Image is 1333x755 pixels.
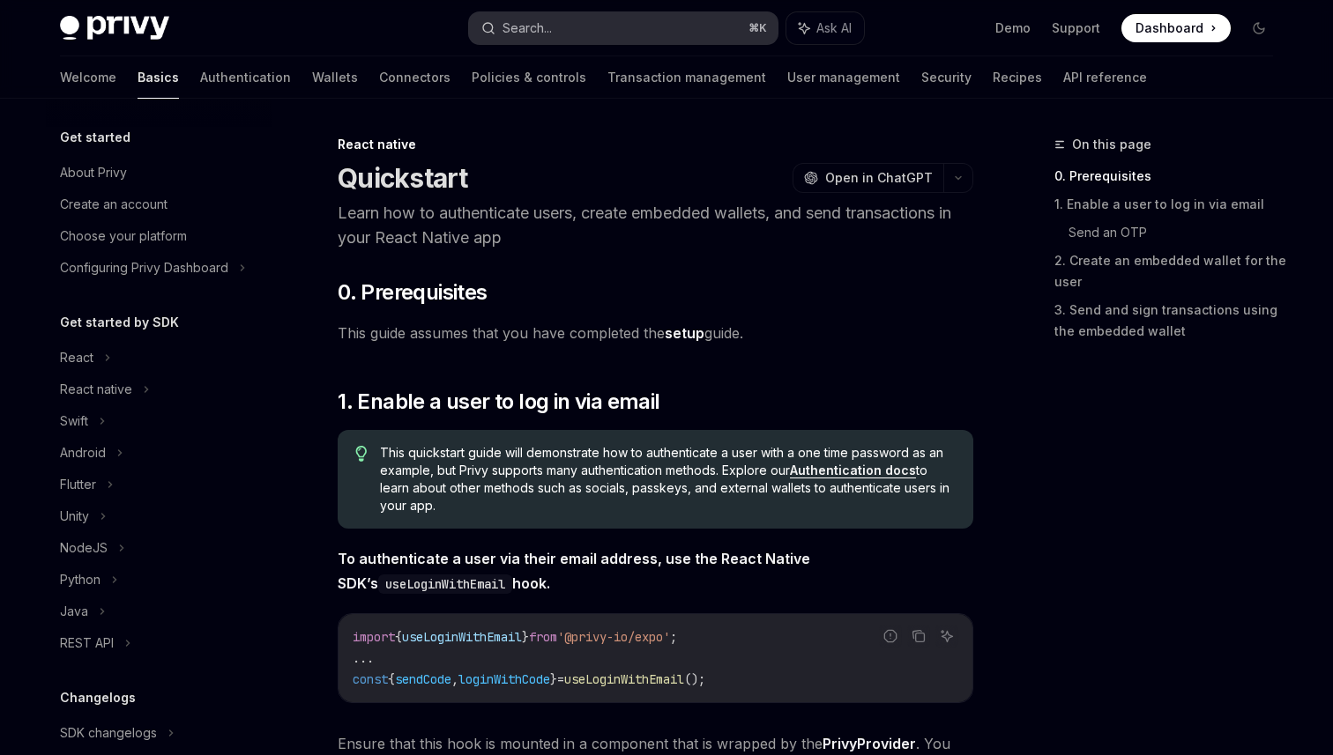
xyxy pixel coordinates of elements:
a: Basics [138,56,179,99]
button: Ask AI [786,12,864,44]
button: Search...⌘K [469,12,778,44]
a: PrivyProvider [823,735,916,753]
span: , [451,671,458,687]
a: Wallets [312,56,358,99]
a: Choose your platform [46,220,272,252]
a: Welcome [60,56,116,99]
a: Create an account [46,189,272,220]
div: Flutter [60,474,96,495]
span: useLoginWithEmail [564,671,684,687]
div: About Privy [60,162,127,183]
div: React [60,347,93,368]
span: useLoginWithEmail [402,629,522,645]
strong: To authenticate a user via their email address, use the React Native SDK’s hook. [338,550,810,592]
button: Report incorrect code [879,625,902,648]
span: Dashboard [1136,19,1203,37]
a: 1. Enable a user to log in via email [1054,190,1287,218]
a: setup [665,324,704,343]
button: Toggle dark mode [1245,14,1273,42]
h5: Changelogs [60,687,136,708]
span: This quickstart guide will demonstrate how to authenticate a user with a one time password as an ... [380,444,956,514]
div: SDK changelogs [60,722,157,744]
div: React native [338,136,973,153]
div: NodeJS [60,537,108,559]
div: Swift [60,411,88,432]
a: Transaction management [607,56,766,99]
h5: Get started [60,127,130,148]
span: import [353,629,395,645]
a: Security [921,56,972,99]
h5: Get started by SDK [60,312,179,333]
span: } [522,629,529,645]
span: ⌘ K [748,21,767,35]
div: Create an account [60,194,168,215]
button: Ask AI [935,625,958,648]
div: React native [60,379,132,400]
span: This guide assumes that you have completed the guide. [338,321,973,345]
a: API reference [1063,56,1147,99]
p: Learn how to authenticate users, create embedded wallets, and send transactions in your React Nat... [338,201,973,250]
h1: Quickstart [338,162,468,194]
a: Policies & controls [472,56,586,99]
span: '@privy-io/expo' [557,629,670,645]
span: loginWithCode [458,671,550,687]
div: Android [60,442,106,463]
svg: Tip [355,446,368,462]
span: On this page [1072,134,1151,155]
div: Configuring Privy Dashboard [60,257,228,278]
code: useLoginWithEmail [378,574,512,594]
div: Unity [60,506,89,527]
a: Recipes [993,56,1042,99]
span: 1. Enable a user to log in via email [338,388,659,416]
div: REST API [60,633,114,654]
a: User management [787,56,900,99]
a: Authentication [200,56,291,99]
div: Choose your platform [60,226,187,247]
span: 0. Prerequisites [338,278,487,307]
a: 3. Send and sign transactions using the embedded wallet [1054,296,1287,345]
span: { [395,629,402,645]
a: About Privy [46,157,272,189]
span: Open in ChatGPT [825,169,933,187]
span: ... [353,650,374,666]
div: Java [60,601,88,622]
a: 2. Create an embedded wallet for the user [1054,247,1287,296]
div: Python [60,569,101,590]
img: dark logo [60,16,169,41]
span: ; [670,629,677,645]
div: Search... [503,18,552,39]
span: = [557,671,564,687]
a: Demo [995,19,1031,37]
span: sendCode [395,671,451,687]
span: from [529,629,557,645]
button: Open in ChatGPT [793,163,943,193]
span: const [353,671,388,687]
a: Send an OTP [1069,218,1287,247]
span: { [388,671,395,687]
span: } [550,671,557,687]
a: Connectors [379,56,451,99]
a: Support [1052,19,1100,37]
span: (); [684,671,705,687]
a: Authentication docs [790,463,916,478]
a: 0. Prerequisites [1054,162,1287,190]
button: Copy the contents from the code block [907,625,930,648]
a: Dashboard [1121,14,1231,42]
span: Ask AI [816,19,852,37]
